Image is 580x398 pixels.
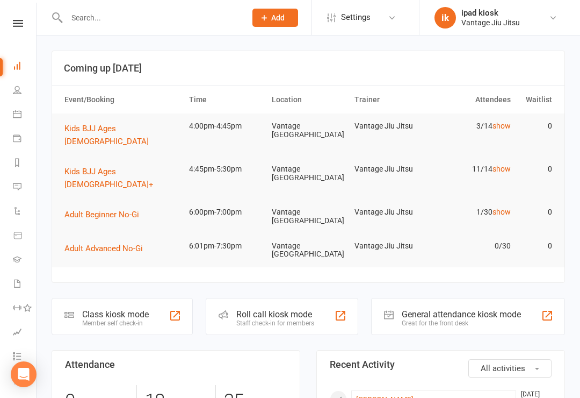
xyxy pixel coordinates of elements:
td: 1/30 [432,200,515,225]
th: Attendees [432,86,515,113]
h3: Recent Activity [330,359,552,370]
span: Settings [341,5,371,30]
div: Great for the front desk [402,319,521,327]
th: Location [267,86,350,113]
button: Add [252,9,298,27]
td: 0/30 [432,233,515,259]
th: Waitlist [516,86,557,113]
td: Vantage Jiu Jitsu [350,233,432,259]
td: 0 [516,233,557,259]
a: Dashboard [13,55,37,79]
a: show [492,208,511,216]
a: Assessments [13,321,37,345]
div: Roll call kiosk mode [236,309,314,319]
span: Adult Advanced No-Gi [64,244,143,253]
td: 0 [516,157,557,182]
a: show [492,165,511,173]
td: 11/14 [432,157,515,182]
a: Product Sales [13,224,37,248]
td: 6:01pm-7:30pm [184,233,267,259]
th: Trainer [350,86,432,113]
span: Kids BJJ Ages [DEMOGRAPHIC_DATA]+ [64,167,154,189]
td: 4:45pm-5:30pm [184,157,267,182]
div: ik [434,7,456,29]
span: All activities [481,364,525,373]
td: Vantage Jiu Jitsu [350,157,432,182]
a: People [13,79,37,103]
button: Adult Advanced No-Gi [64,242,150,255]
td: 3/14 [432,113,515,139]
span: Add [271,13,285,22]
button: Adult Beginner No-Gi [64,208,147,221]
h3: Coming up [DATE] [64,63,553,74]
div: Open Intercom Messenger [11,361,37,387]
td: 0 [516,113,557,139]
a: Reports [13,152,37,176]
a: Payments [13,127,37,152]
td: Vantage [GEOGRAPHIC_DATA] [267,200,350,233]
td: 0 [516,200,557,225]
td: 4:00pm-4:45pm [184,113,267,139]
span: Adult Beginner No-Gi [64,210,139,219]
td: Vantage [GEOGRAPHIC_DATA] [267,157,350,190]
a: show [492,122,511,130]
span: Kids BJJ Ages [DEMOGRAPHIC_DATA] [64,124,149,146]
div: ipad kiosk [461,8,520,18]
td: Vantage Jiu Jitsu [350,113,432,139]
div: Member self check-in [82,319,149,327]
div: Vantage Jiu Jitsu [461,18,520,27]
td: 6:00pm-7:00pm [184,200,267,225]
div: General attendance kiosk mode [402,309,521,319]
td: Vantage [GEOGRAPHIC_DATA] [267,113,350,147]
a: Calendar [13,103,37,127]
h3: Attendance [65,359,287,370]
button: Kids BJJ Ages [DEMOGRAPHIC_DATA] [64,122,179,148]
td: Vantage [GEOGRAPHIC_DATA] [267,233,350,267]
div: Class kiosk mode [82,309,149,319]
div: Staff check-in for members [236,319,314,327]
button: All activities [468,359,552,378]
td: Vantage Jiu Jitsu [350,200,432,225]
input: Search... [63,10,238,25]
button: Kids BJJ Ages [DEMOGRAPHIC_DATA]+ [64,165,179,191]
th: Time [184,86,267,113]
th: Event/Booking [60,86,184,113]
